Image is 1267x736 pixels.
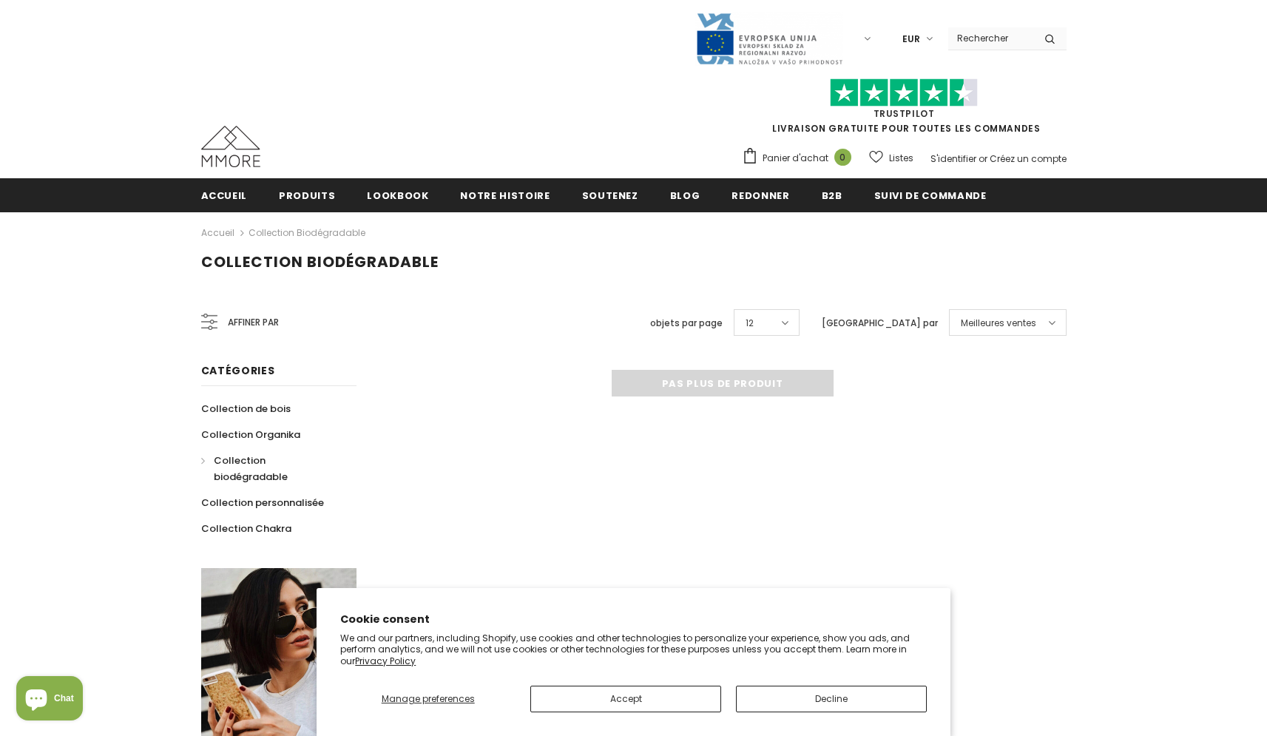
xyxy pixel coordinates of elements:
[201,422,300,448] a: Collection Organika
[201,448,340,490] a: Collection biodégradable
[582,178,638,212] a: soutenez
[530,686,721,712] button: Accept
[201,428,300,442] span: Collection Organika
[695,12,843,66] img: Javni Razpis
[201,363,275,378] span: Catégories
[249,226,365,239] a: Collection biodégradable
[460,178,550,212] a: Notre histoire
[736,686,927,712] button: Decline
[763,151,828,166] span: Panier d'achat
[201,490,324,516] a: Collection personnalisée
[822,316,938,331] label: [GEOGRAPHIC_DATA] par
[990,152,1067,165] a: Créez un compte
[889,151,913,166] span: Listes
[340,612,927,627] h2: Cookie consent
[367,189,428,203] span: Lookbook
[650,316,723,331] label: objets par page
[961,316,1036,331] span: Meilleures ventes
[930,152,976,165] a: S'identifier
[869,145,913,171] a: Listes
[582,189,638,203] span: soutenez
[742,85,1067,135] span: LIVRAISON GRATUITE POUR TOUTES LES COMMANDES
[670,189,700,203] span: Blog
[822,178,842,212] a: B2B
[367,178,428,212] a: Lookbook
[834,149,851,166] span: 0
[201,496,324,510] span: Collection personnalisée
[670,178,700,212] a: Blog
[214,453,288,484] span: Collection biodégradable
[201,521,291,536] span: Collection Chakra
[746,316,754,331] span: 12
[12,676,87,724] inbox-online-store-chat: Shopify online store chat
[460,189,550,203] span: Notre histoire
[355,655,416,667] a: Privacy Policy
[201,516,291,541] a: Collection Chakra
[902,32,920,47] span: EUR
[201,224,234,242] a: Accueil
[742,147,859,169] a: Panier d'achat 0
[228,314,279,331] span: Affiner par
[201,396,291,422] a: Collection de bois
[874,189,987,203] span: Suivi de commande
[874,107,935,120] a: TrustPilot
[979,152,987,165] span: or
[201,251,439,272] span: Collection biodégradable
[948,27,1033,49] input: Search Site
[382,692,475,705] span: Manage preferences
[874,178,987,212] a: Suivi de commande
[201,126,260,167] img: Cas MMORE
[201,178,248,212] a: Accueil
[732,189,789,203] span: Redonner
[830,78,978,107] img: Faites confiance aux étoiles pilotes
[822,189,842,203] span: B2B
[695,32,843,44] a: Javni Razpis
[201,402,291,416] span: Collection de bois
[340,632,927,667] p: We and our partners, including Shopify, use cookies and other technologies to personalize your ex...
[201,189,248,203] span: Accueil
[279,178,335,212] a: Produits
[340,686,516,712] button: Manage preferences
[279,189,335,203] span: Produits
[732,178,789,212] a: Redonner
